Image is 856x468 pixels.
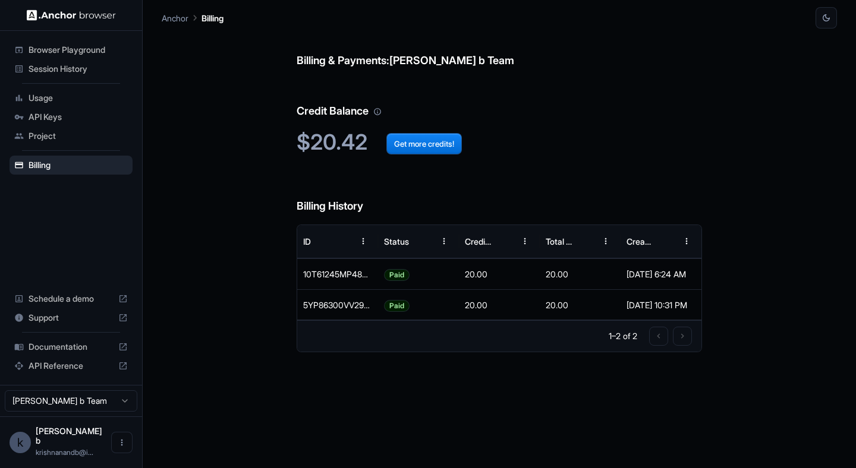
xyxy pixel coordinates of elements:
[609,330,637,342] p: 1–2 of 2
[202,12,224,24] p: Billing
[297,258,378,289] div: 10T61245MP480920Y
[29,360,114,372] span: API Reference
[162,11,224,24] nav: breadcrumb
[331,230,353,252] button: Sort
[574,230,595,252] button: Sort
[10,59,133,78] div: Session History
[386,133,462,154] button: Get more credits!
[627,290,695,320] div: [DATE] 10:31 PM
[654,230,676,252] button: Sort
[627,259,695,289] div: [DATE] 6:24 AM
[595,230,616,252] button: Menu
[10,337,133,356] div: Documentation
[433,230,455,252] button: Menu
[465,236,492,246] div: Credits
[493,230,514,252] button: Sort
[10,40,133,59] div: Browser Playground
[10,88,133,107] div: Usage
[27,10,116,21] img: Anchor Logo
[29,293,114,305] span: Schedule a demo
[546,236,572,246] div: Total Cost
[10,107,133,127] div: API Keys
[373,107,382,116] svg: Your credit balance will be consumed as you use the API. Visit the usage page to view a breakdown...
[162,12,188,24] p: Anchor
[10,127,133,146] div: Project
[10,356,133,375] div: API Reference
[353,230,374,252] button: Menu
[514,230,536,252] button: Menu
[29,312,114,324] span: Support
[297,29,702,69] h6: Billing & Payments: [PERSON_NAME] b Team
[412,230,433,252] button: Sort
[36,448,93,457] span: krishnanandb@imagineers.dev
[540,258,621,289] div: 20.00
[29,111,128,123] span: API Keys
[29,92,128,104] span: Usage
[111,432,133,453] button: Open menu
[297,129,702,155] h2: $20.42
[297,174,702,215] h6: Billing History
[384,236,409,246] div: Status
[29,63,128,75] span: Session History
[10,432,31,453] div: k
[29,159,128,171] span: Billing
[36,426,102,445] span: krishnanand b
[29,130,128,142] span: Project
[459,258,540,289] div: 20.00
[29,44,128,56] span: Browser Playground
[540,289,621,320] div: 20.00
[10,308,133,327] div: Support
[10,156,133,175] div: Billing
[385,260,409,290] span: Paid
[459,289,540,320] div: 20.00
[385,290,409,321] span: Paid
[29,341,114,353] span: Documentation
[676,230,697,252] button: Menu
[627,236,653,246] div: Created
[297,79,702,120] h6: Credit Balance
[303,236,311,246] div: ID
[297,289,378,320] div: 5YP86300VV291751R
[10,289,133,308] div: Schedule a demo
